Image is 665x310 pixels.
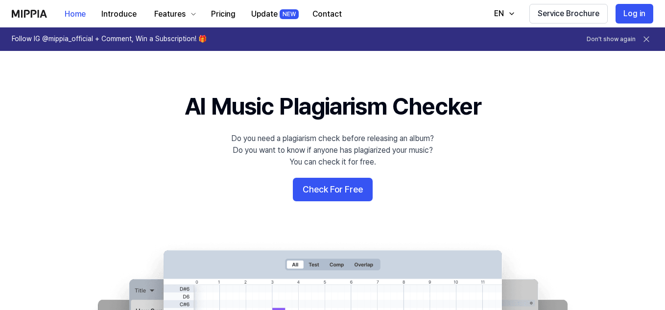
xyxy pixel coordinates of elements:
button: UpdateNEW [243,4,305,24]
div: EN [492,8,506,20]
button: Service Brochure [529,4,608,24]
button: Don't show again [587,35,636,44]
button: Home [57,4,94,24]
h1: AI Music Plagiarism Checker [185,90,481,123]
button: Pricing [203,4,243,24]
img: logo [12,10,47,18]
button: Introduce [94,4,144,24]
h1: Follow IG @mippia_official + Comment, Win a Subscription! 🎁 [12,34,207,44]
button: Features [144,4,203,24]
div: NEW [280,9,299,19]
div: Do you need a plagiarism check before releasing an album? Do you want to know if anyone has plagi... [231,133,434,168]
div: Features [152,8,188,20]
button: Contact [305,4,350,24]
button: Check For Free [293,178,373,201]
a: UpdateNEW [243,0,305,27]
button: EN [484,4,522,24]
a: Home [57,0,94,27]
button: Log in [616,4,653,24]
